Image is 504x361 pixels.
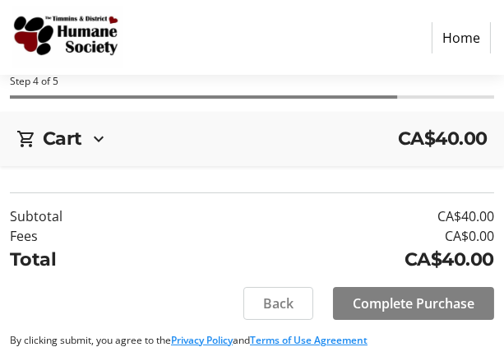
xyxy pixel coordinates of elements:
[353,294,474,313] span: Complete Purchase
[10,74,494,89] div: Step 4 of 5
[16,125,488,152] div: CartCA$40.00
[398,125,488,152] span: CA$40.00
[189,226,494,246] td: CA$0.00
[333,287,494,320] button: Complete Purchase
[189,246,494,273] td: CA$40.00
[43,125,82,152] h2: Cart
[250,333,368,347] a: Terms of Use Agreement
[13,7,123,68] img: Timmins and District Humane Society's Logo
[189,206,494,226] td: CA$40.00
[432,22,491,53] a: Home
[10,246,189,273] td: Total
[263,294,294,313] span: Back
[243,287,313,320] button: Back
[10,226,189,246] td: Fees
[171,333,233,347] a: Privacy Policy
[10,333,494,348] p: By clicking submit, you agree to the and
[10,206,189,226] td: Subtotal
